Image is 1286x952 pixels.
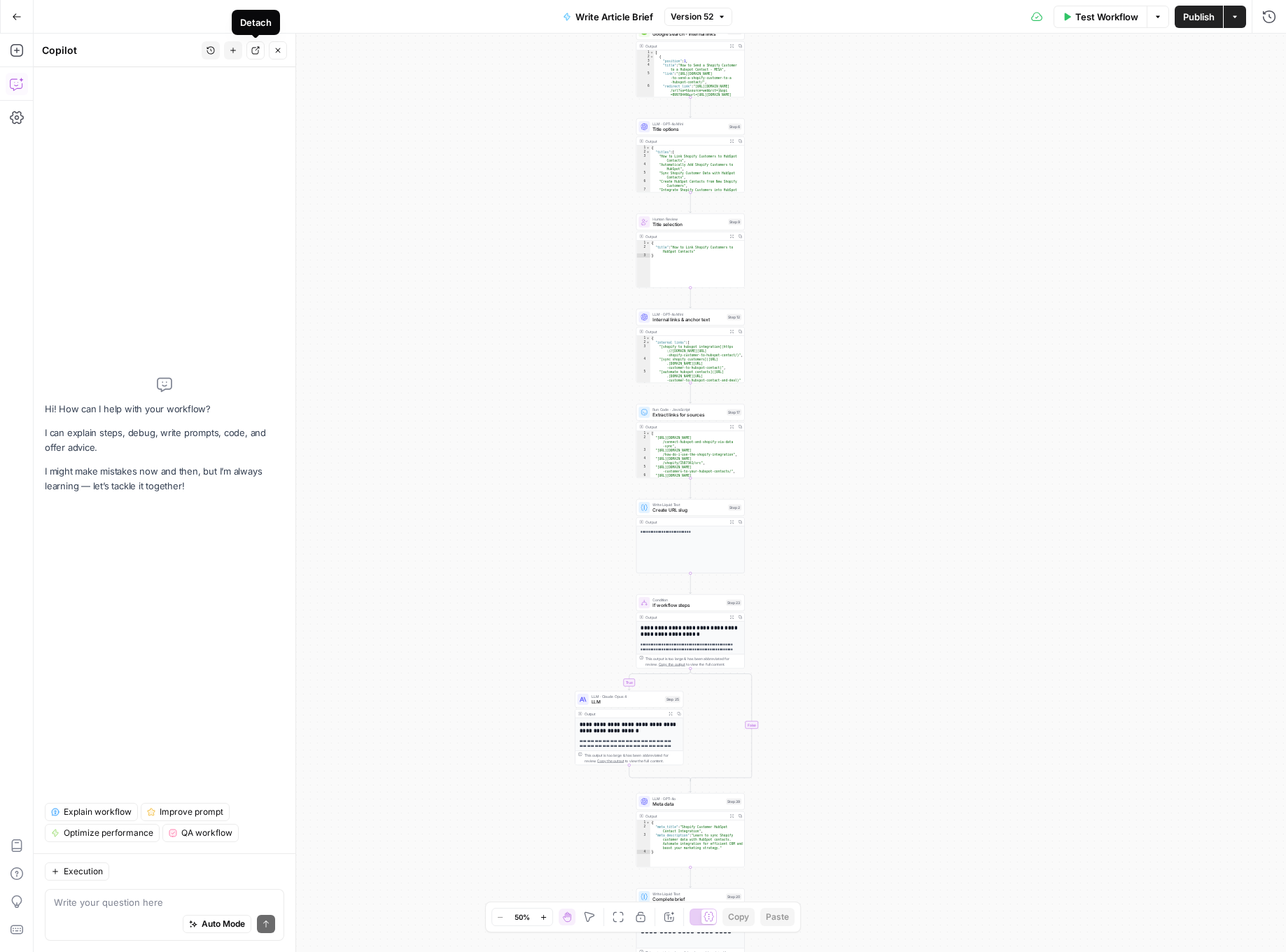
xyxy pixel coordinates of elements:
[240,15,272,29] div: Detach
[64,806,132,818] span: Explain workflow
[727,314,741,321] div: Step 12
[646,431,650,435] span: Toggle code folding, rows 1 through 7
[636,850,650,854] div: 4
[652,221,725,228] span: Title selection
[162,824,239,842] button: QA workflow
[646,336,650,340] span: Toggle code folding, rows 1 through 7
[628,668,690,690] g: Edge from step_23 to step_25
[652,121,725,127] span: LLM · GPT-4o Mini
[646,150,650,154] span: Toggle code folding, rows 2 through 8
[728,124,741,130] div: Step 6
[636,431,650,435] div: 1
[645,813,725,819] div: Output
[645,234,725,239] div: Output
[64,827,153,839] span: Optimize performance
[636,162,650,171] div: 4
[636,55,654,59] div: 2
[690,478,692,498] g: Edge from step_17 to step_2
[636,435,650,448] div: 2
[45,862,109,881] button: Execution
[728,911,749,923] span: Copy
[45,824,160,842] button: Optimize performance
[45,426,284,455] p: I can explain steps, debug, write prompts, code, and offer advice.
[645,519,725,525] div: Output
[636,340,650,344] div: 2
[575,10,653,24] span: Write Article Brief
[636,309,745,383] div: LLM · GPT-4o MiniInternal links & anchor textStep 12Output{ "internal_links":[ "[shopify to hubsp...
[659,662,685,666] span: Copy the output
[728,219,741,225] div: Step 9
[650,55,654,59] span: Toggle code folding, rows 2 through 14
[636,179,650,188] div: 6
[727,409,741,416] div: Step 17
[636,188,650,196] div: 7
[636,473,650,482] div: 6
[636,833,650,850] div: 3
[585,752,680,764] div: This output is too large & has been abbreviated for review. to view the full content.
[652,126,725,133] span: Title options
[766,911,789,923] span: Paste
[652,597,723,603] span: Condition
[515,911,530,923] span: 50%
[45,402,284,416] p: Hi! How can I help with your workflow?
[636,793,745,867] div: LLM · GPT-4oMeta dataStep 39Output{ "meta_title":"Shopify Customer HubSpot Contact Integration", ...
[636,63,654,71] div: 4
[652,407,724,412] span: Run Code · JavaScript
[645,615,725,620] div: Output
[636,336,650,340] div: 1
[636,448,650,456] div: 3
[597,759,624,763] span: Copy the output
[1183,10,1215,24] span: Publish
[202,918,245,930] span: Auto Mode
[636,404,745,478] div: Run Code · JavaScriptExtract links for sourcesStep 17Output[ "[URL][DOMAIN_NAME] /connect-hubspot...
[722,908,755,926] button: Copy
[592,694,662,699] span: LLM · Claude Opus 4
[1054,6,1147,28] button: Test Workflow
[652,507,725,514] span: Create URL slug
[652,316,724,323] span: Internal links & anchor text
[636,241,650,245] div: 1
[652,796,723,801] span: LLM · GPT-4o
[45,464,284,493] p: I might make mistakes now and then, but I’m always learning — let’s tackle it together!
[652,896,723,903] span: Complete brief
[726,600,741,606] div: Step 23
[652,801,723,808] span: Meta data
[671,10,713,23] span: Version 52
[64,865,103,878] span: Execution
[636,344,650,357] div: 3
[645,43,725,49] div: Output
[652,412,724,419] span: Extract links for sources
[636,382,650,386] div: 6
[690,288,692,308] g: Edge from step_9 to step_12
[726,894,741,900] div: Step 20
[636,146,650,150] div: 1
[652,602,723,609] span: If workflow steps
[636,59,654,63] div: 3
[652,311,724,317] span: LLM · GPT-4o Mini
[636,456,650,465] div: 4
[690,668,752,781] g: Edge from step_23 to step_23-conditional-end
[1075,10,1138,24] span: Test Workflow
[636,465,650,473] div: 5
[636,71,654,84] div: 5
[636,370,650,382] div: 5
[690,383,692,403] g: Edge from step_12 to step_17
[645,424,725,430] div: Output
[690,867,692,888] g: Edge from step_39 to step_20
[181,827,232,839] span: QA workflow
[636,825,650,833] div: 2
[646,820,650,825] span: Toggle code folding, rows 1 through 4
[636,150,650,154] div: 2
[141,803,230,821] button: Improve prompt
[636,50,654,55] div: 1
[652,891,723,897] span: Write Liquid Text
[636,253,650,258] div: 3
[636,213,745,288] div: Human ReviewTitle selectionStep 9Output{ "title":"How to Link Shopify Customers to HubSpot Contac...
[636,245,650,253] div: 2
[645,139,725,144] div: Output
[664,8,732,26] button: Version 52
[636,23,745,97] div: Google search - internal linksStep 11Output[ { "position":1, "title":"How to Send a Shopify Custo...
[665,696,680,703] div: Step 25
[690,97,692,118] g: Edge from step_11 to step_6
[652,216,725,222] span: Human Review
